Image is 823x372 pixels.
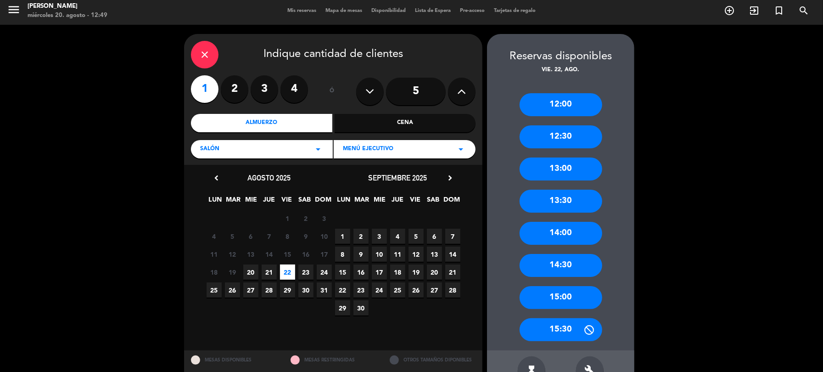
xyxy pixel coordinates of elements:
[390,229,405,244] span: 4
[520,158,602,180] div: 13:00
[335,300,350,316] span: 29
[262,282,277,298] span: 28
[773,5,784,16] i: turned_in_not
[191,41,476,68] div: Indique cantidad de clientes
[487,48,634,66] div: Reservas disponibles
[367,8,410,13] span: Disponibilidad
[444,194,459,209] span: DOM
[262,229,277,244] span: 7
[280,247,295,262] span: 15
[372,282,387,298] span: 24
[520,125,602,148] div: 12:30
[208,194,223,209] span: LUN
[298,282,314,298] span: 30
[353,247,369,262] span: 9
[317,211,332,226] span: 3
[372,247,387,262] span: 10
[244,194,259,209] span: MIE
[409,265,424,280] span: 19
[353,229,369,244] span: 2
[298,211,314,226] span: 2
[207,265,222,280] span: 18
[520,93,602,116] div: 12:00
[298,247,314,262] span: 16
[280,75,308,103] label: 4
[455,144,466,155] i: arrow_drop_down
[390,247,405,262] span: 11
[409,282,424,298] span: 26
[798,5,809,16] i: search
[372,194,387,209] span: MIE
[280,229,295,244] span: 8
[251,75,278,103] label: 3
[225,229,240,244] span: 5
[317,265,332,280] span: 24
[207,229,222,244] span: 4
[313,144,324,155] i: arrow_drop_down
[343,145,393,154] span: MENÚ EJECUTIVO
[243,247,258,262] span: 13
[427,229,442,244] span: 6
[427,247,442,262] span: 13
[243,265,258,280] span: 20
[317,247,332,262] span: 17
[7,3,21,17] i: menu
[520,190,602,213] div: 13:30
[221,75,248,103] label: 2
[280,211,295,226] span: 1
[280,265,295,280] span: 22
[298,229,314,244] span: 9
[225,247,240,262] span: 12
[284,350,383,370] div: MESAS RESTRINGIDAS
[184,350,284,370] div: MESAS DISPONIBLES
[317,75,347,107] div: ó
[336,194,352,209] span: LUN
[489,8,540,13] span: Tarjetas de regalo
[409,247,424,262] span: 12
[262,247,277,262] span: 14
[445,229,460,244] span: 7
[335,229,350,244] span: 1
[724,5,735,16] i: add_circle_outline
[28,11,107,20] div: miércoles 20. agosto - 12:49
[390,194,405,209] span: JUE
[353,282,369,298] span: 23
[262,194,277,209] span: JUE
[455,8,489,13] span: Pre-acceso
[335,114,476,132] div: Cena
[353,300,369,316] span: 30
[207,282,222,298] span: 25
[280,194,295,209] span: VIE
[199,49,210,60] i: close
[520,286,602,309] div: 15:00
[426,194,441,209] span: SAB
[315,194,330,209] span: DOM
[335,247,350,262] span: 8
[372,229,387,244] span: 3
[445,247,460,262] span: 14
[297,194,313,209] span: SAB
[372,265,387,280] span: 17
[191,75,218,103] label: 1
[298,265,314,280] span: 23
[520,318,602,341] div: 15:30
[335,265,350,280] span: 15
[409,229,424,244] span: 5
[445,173,455,183] i: chevron_right
[520,222,602,245] div: 14:00
[427,282,442,298] span: 27
[191,114,332,132] div: Almuerzo
[368,173,427,182] span: septiembre 2025
[262,265,277,280] span: 21
[283,8,321,13] span: Mis reservas
[317,229,332,244] span: 10
[335,282,350,298] span: 22
[280,282,295,298] span: 29
[445,282,460,298] span: 28
[317,282,332,298] span: 31
[520,254,602,277] div: 14:30
[247,173,291,182] span: agosto 2025
[28,2,107,11] div: [PERSON_NAME]
[390,282,405,298] span: 25
[390,265,405,280] span: 18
